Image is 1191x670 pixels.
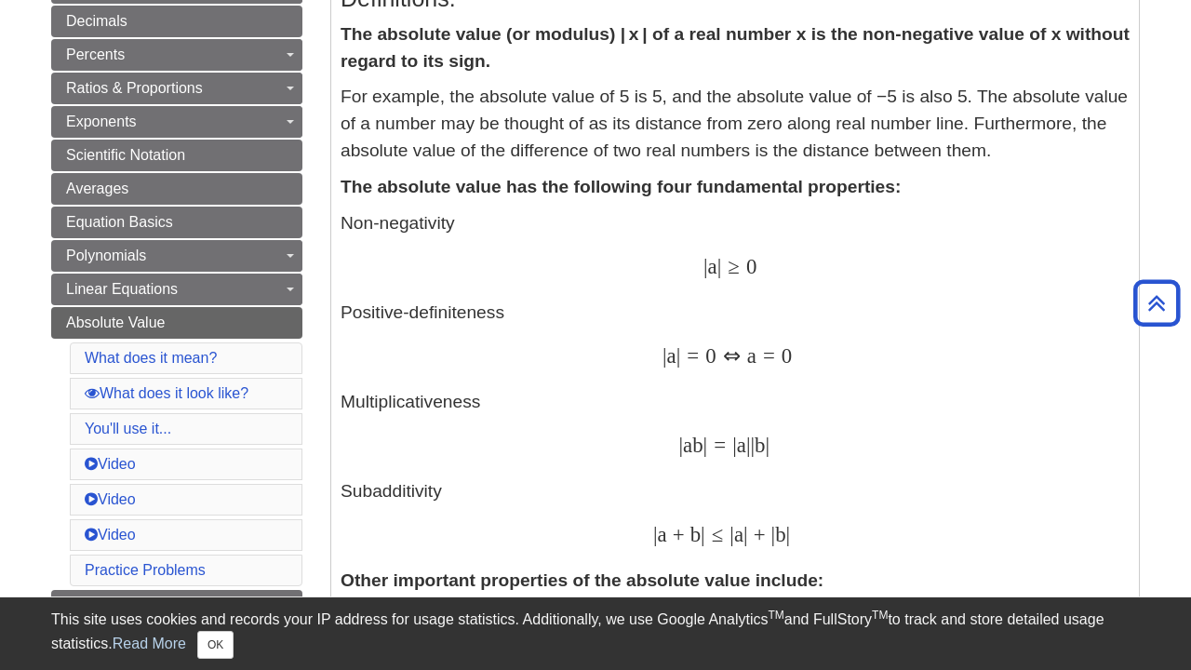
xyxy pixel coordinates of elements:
span: | [729,523,734,546]
span: Averages [66,181,128,196]
span: | [750,434,755,457]
a: Averages [51,173,302,205]
span: | [786,523,791,546]
span: + [748,523,766,546]
a: Video [85,491,136,507]
span: = [707,434,726,457]
a: Percents [51,39,302,71]
span: a [658,523,667,546]
strong: Other important properties of the absolute value include: [341,570,823,590]
strong: The absolute value has the following four fundamental properties: [341,177,901,196]
span: | [701,523,705,546]
strong: The absolute value (or modulus) | x | of a real number x is the non-negative value of x without r... [341,24,1130,71]
span: 0 [699,344,716,368]
a: What does it mean? [85,350,217,366]
span: b [685,523,701,546]
sup: TM [872,609,888,622]
span: Polynomials [66,248,146,263]
span: a [737,434,746,457]
span: | [765,434,769,457]
a: Absolute Value [51,307,302,339]
span: b [755,434,765,457]
span: Equation Basics [66,214,173,230]
span: Decimals [66,13,127,29]
span: = [756,344,775,368]
span: | [678,434,683,457]
span: a [708,255,717,278]
p: For example, the absolute value of 5 is 5, and the absolute value of −5 is also 5. The absolute v... [341,84,1130,164]
a: Scientific Notation [51,140,302,171]
a: Practice Problems [85,562,206,578]
button: Close [197,631,234,659]
span: 0 [775,344,792,368]
a: Video [85,456,136,472]
a: Exponents [51,106,302,138]
a: Equation Basics [51,207,302,238]
span: | [703,434,708,457]
a: Polynomials [51,240,302,272]
a: Decimals [51,6,302,37]
span: | [676,344,681,368]
span: | [732,434,737,457]
span: ≤ [705,523,724,546]
span: a [734,523,743,546]
span: Linear Equations [66,281,178,297]
span: a [667,344,676,368]
span: | [703,255,708,278]
span: Percents [66,47,125,62]
a: Video [85,527,136,543]
a: Ratios & Proportions [51,73,302,104]
a: What does it look like? [85,385,248,401]
span: a [683,434,692,457]
span: Ratios & Proportions [66,80,203,96]
a: Linear Equations [51,274,302,305]
span: ≥ [721,255,740,278]
div: This site uses cookies and records your IP address for usage statistics. Additionally, we use Goo... [51,609,1140,659]
span: Scientific Notation [66,147,185,163]
span: ⇔ [716,344,741,368]
p: Non-negativity Positive-definiteness Multiplicativeness Subadditivity [341,210,1130,550]
a: Back to Top [1127,290,1186,315]
span: b [775,523,785,546]
span: 0 [740,255,756,278]
span: | [662,344,667,368]
span: Absolute Value [66,315,165,330]
span: Exponents [66,114,137,129]
a: Read More [113,636,186,651]
span: | [717,255,722,278]
a: You'll use it... [85,421,171,436]
span: b [692,434,703,457]
span: | [771,523,776,546]
span: | [653,523,658,546]
span: = [680,344,699,368]
span: | [746,434,751,457]
span: + [667,523,685,546]
span: | [743,523,748,546]
sup: TM [768,609,783,622]
span: a [741,344,756,368]
a: Rational Expressions [51,590,302,622]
